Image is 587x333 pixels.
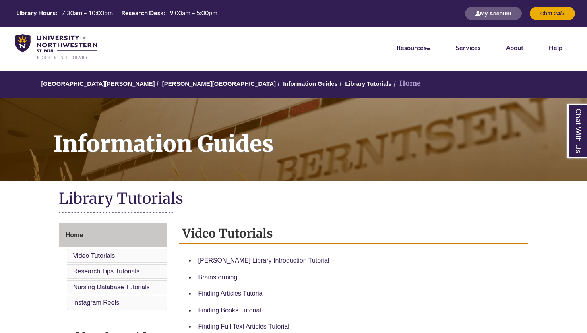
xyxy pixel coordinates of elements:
[198,307,261,314] a: Finding Books Tutorial
[456,44,480,51] a: Services
[198,274,238,281] a: Brainstorming
[465,10,522,17] a: My Account
[198,257,329,264] a: [PERSON_NAME] Library Introduction Tutorial
[465,7,522,20] button: My Account
[73,284,150,290] a: Nursing Database Tutorials
[506,44,523,51] a: About
[73,299,120,306] a: Instagram Reels
[397,44,430,51] a: Resources
[198,323,289,330] a: Finding Full Text Articles Tutorial
[530,7,575,20] button: Chat 24/7
[66,232,83,238] span: Home
[13,8,58,17] th: Library Hours:
[62,9,113,16] span: 7:30am – 10:00pm
[170,9,217,16] span: 9:00am – 5:00pm
[162,80,276,87] a: [PERSON_NAME][GEOGRAPHIC_DATA]
[345,80,391,87] a: Library Tutorials
[283,80,338,87] a: Information Guides
[59,189,529,210] h1: Library Tutorials
[198,290,264,297] a: Finding Articles Tutorial
[179,223,529,244] h2: Video Tutorials
[73,252,115,259] a: Video Tutorials
[59,223,167,312] div: Guide Page Menu
[530,10,575,17] a: Chat 24/7
[118,8,167,17] th: Research Desk:
[59,223,167,247] a: Home
[13,8,221,18] table: Hours Today
[45,98,587,170] h1: Information Guides
[73,268,139,275] a: Research Tips Tutorials
[41,80,155,87] a: [GEOGRAPHIC_DATA][PERSON_NAME]
[15,34,97,60] img: UNWSP Library Logo
[549,44,562,51] a: Help
[391,78,421,89] li: Home
[13,8,221,19] a: Hours Today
